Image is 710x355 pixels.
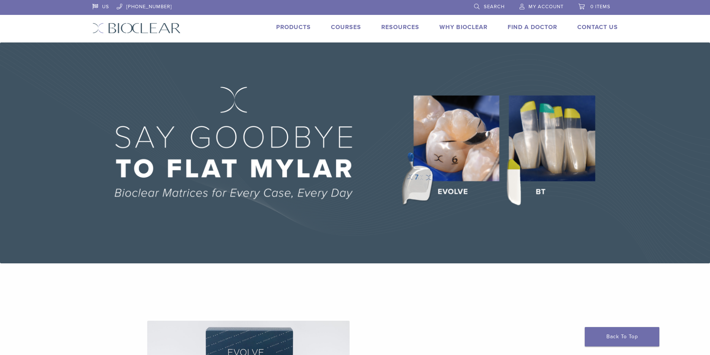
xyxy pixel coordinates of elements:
[590,4,610,10] span: 0 items
[585,327,659,346] a: Back To Top
[484,4,505,10] span: Search
[276,23,311,31] a: Products
[577,23,618,31] a: Contact Us
[331,23,361,31] a: Courses
[508,23,557,31] a: Find A Doctor
[439,23,487,31] a: Why Bioclear
[528,4,564,10] span: My Account
[92,23,181,34] img: Bioclear
[381,23,419,31] a: Resources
